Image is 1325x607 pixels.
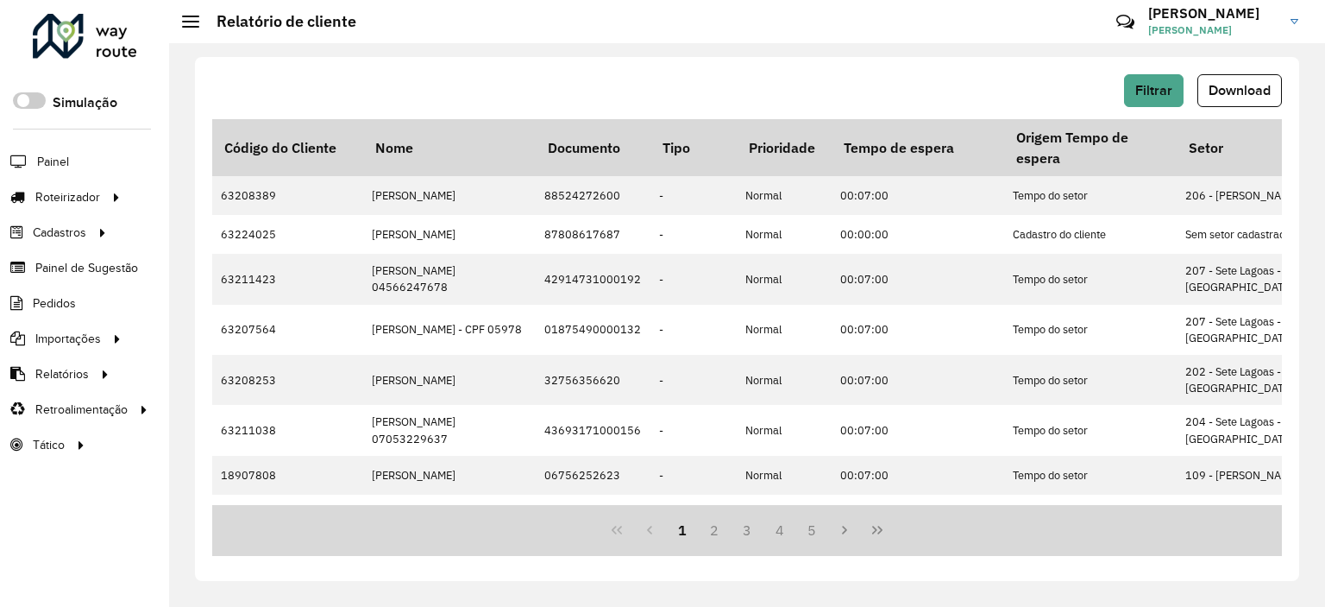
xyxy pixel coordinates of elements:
td: 87808617687 [536,215,650,254]
td: [PERSON_NAME] [363,355,536,405]
td: [PERSON_NAME] [363,176,536,215]
td: Tempo do setor [1004,305,1177,355]
td: 63211038 [212,405,363,455]
td: 32756356620 [536,355,650,405]
td: Tempo do setor [1004,355,1177,405]
td: 63224025 [212,215,363,254]
td: 00:07:00 [832,176,1004,215]
button: Next Page [828,514,861,547]
td: Normal [737,456,832,495]
td: - [650,355,737,405]
td: Tempo do setor [1004,456,1177,495]
span: Painel de Sugestão [35,259,138,277]
td: Normal [737,215,832,254]
td: Normal [737,254,832,304]
h2: Relatório de cliente [199,12,356,31]
th: Nome [363,119,536,176]
td: Normal [737,355,832,405]
td: [PERSON_NAME] - CPF 05978 [363,305,536,355]
span: Filtrar [1135,83,1172,98]
td: 00:07:00 [832,456,1004,495]
span: Relatórios [35,365,89,383]
td: - [650,456,737,495]
span: Painel [37,153,69,171]
span: [PERSON_NAME] [1148,22,1278,38]
th: Origem Tempo de espera [1004,119,1177,176]
td: - [650,176,737,215]
button: 4 [763,514,796,547]
th: Código do Cliente [212,119,363,176]
td: [PERSON_NAME] 04566247678 [363,254,536,304]
td: 00:07:00 [832,305,1004,355]
th: Tempo de espera [832,119,1004,176]
span: Cadastros [33,224,86,242]
td: Normal [737,495,832,534]
td: 42914731000192 [536,254,650,304]
td: 00:00:00 [832,495,1004,534]
h3: [PERSON_NAME] [1148,5,1278,22]
td: 63207564 [212,305,363,355]
button: 5 [796,514,829,547]
span: Importações [35,330,101,348]
button: Download [1197,74,1282,107]
td: Normal [737,305,832,355]
td: 63278553 [212,495,363,534]
td: [PERSON_NAME] [363,495,536,534]
span: Download [1209,83,1271,98]
td: 01875490000132 [536,305,650,355]
td: [PERSON_NAME] [363,215,536,254]
td: [PERSON_NAME] 07053229637 [363,405,536,455]
span: Pedidos [33,294,76,313]
td: 00:07:00 [832,405,1004,455]
td: 06756252623 [536,456,650,495]
button: Filtrar [1124,74,1184,107]
td: Cadastro do cliente [1004,215,1177,254]
td: 18907808 [212,456,363,495]
td: 63211423 [212,254,363,304]
td: 00:00:00 [832,215,1004,254]
td: Tempo do setor [1004,405,1177,455]
th: Tipo [650,119,737,176]
td: 63208389 [212,176,363,215]
button: Last Page [861,514,894,547]
a: Contato Rápido [1107,3,1144,41]
button: 3 [731,514,763,547]
td: 00:07:00 [832,254,1004,304]
span: Retroalimentação [35,401,128,419]
td: Tempo do setor [1004,176,1177,215]
td: 63208253 [212,355,363,405]
td: Tempo do setor [1004,254,1177,304]
td: - [650,405,737,455]
td: Normal [737,176,832,215]
button: 1 [666,514,699,547]
td: 10084224606 [536,495,650,534]
button: 2 [698,514,731,547]
td: - [650,305,737,355]
td: 00:07:00 [832,355,1004,405]
td: - [650,254,737,304]
td: - [650,215,737,254]
span: Roteirizador [35,188,100,206]
label: Simulação [53,92,117,113]
th: Prioridade [737,119,832,176]
td: 43693171000156 [536,405,650,455]
td: 88524272600 [536,176,650,215]
td: [PERSON_NAME] [363,456,536,495]
span: Tático [33,436,65,454]
th: Documento [536,119,650,176]
td: Cadastro do cliente [1004,495,1177,534]
td: - [650,495,737,534]
td: Normal [737,405,832,455]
